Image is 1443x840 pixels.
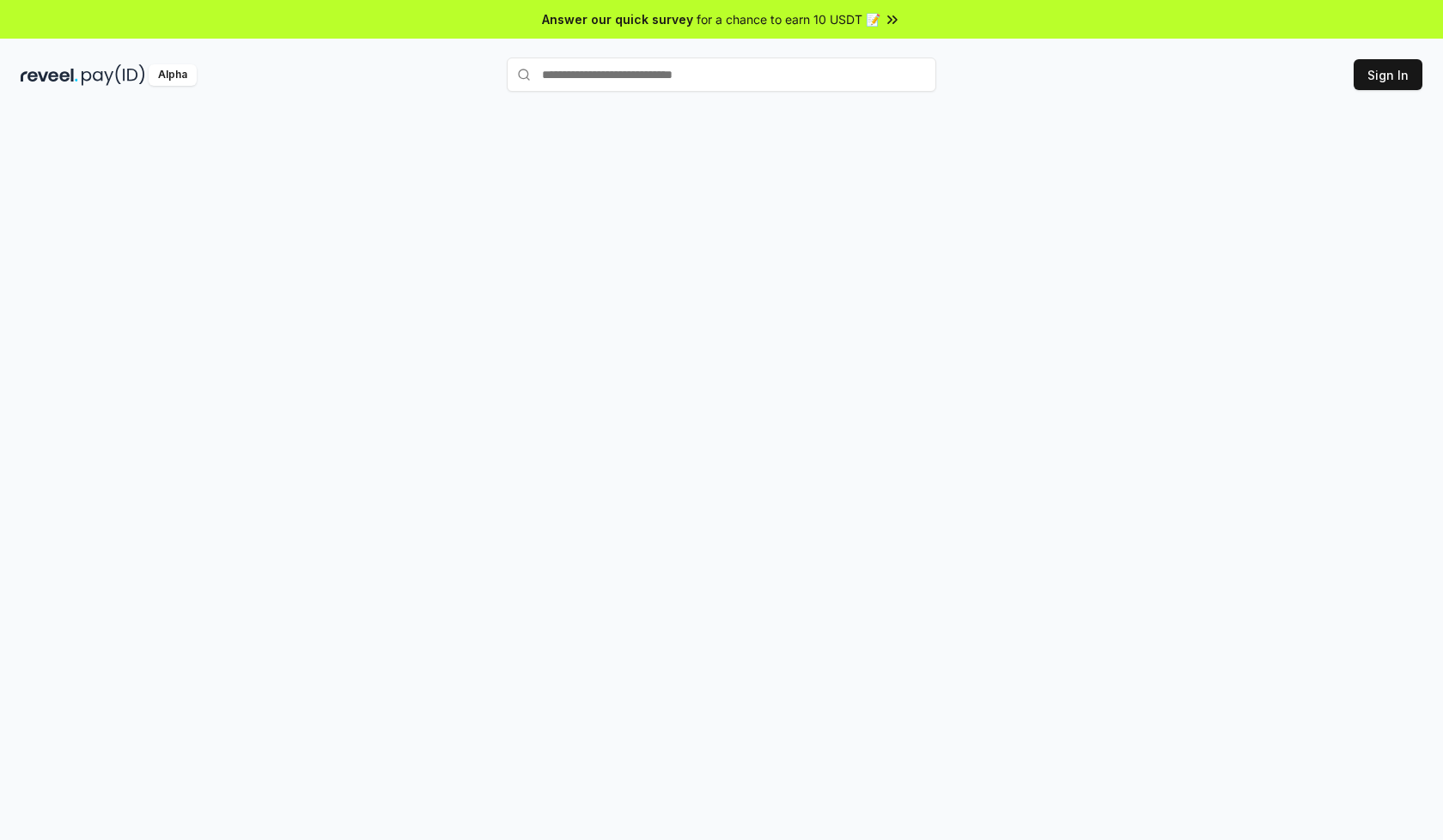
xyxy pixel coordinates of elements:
[21,64,78,86] img: reveel_dark
[542,10,693,28] span: Answer our quick survey
[82,64,145,86] img: pay_id
[697,10,880,28] span: for a chance to earn 10 USDT 📝
[1354,59,1422,90] button: Sign In
[149,64,197,86] div: Alpha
